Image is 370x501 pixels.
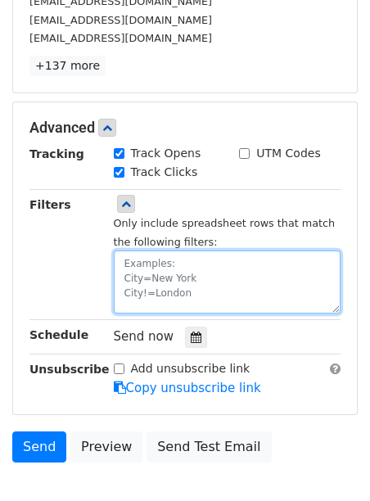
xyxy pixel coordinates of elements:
label: Add unsubscribe link [131,360,250,377]
h5: Advanced [29,119,341,137]
a: Preview [70,431,142,463]
small: Only include spreadsheet rows that match the following filters: [114,217,336,248]
a: Send [12,431,66,463]
strong: Tracking [29,147,84,160]
strong: Unsubscribe [29,363,110,376]
strong: Filters [29,198,71,211]
iframe: Chat Widget [288,422,370,501]
label: Track Opens [131,145,201,162]
strong: Schedule [29,328,88,341]
label: UTM Codes [256,145,320,162]
a: +137 more [29,56,106,76]
span: Send now [114,329,174,344]
a: Copy unsubscribe link [114,381,261,395]
small: [EMAIL_ADDRESS][DOMAIN_NAME] [29,32,212,44]
small: [EMAIL_ADDRESS][DOMAIN_NAME] [29,14,212,26]
a: Send Test Email [147,431,271,463]
label: Track Clicks [131,164,198,181]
